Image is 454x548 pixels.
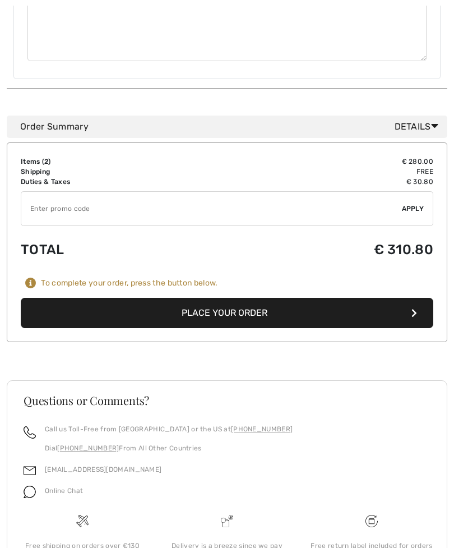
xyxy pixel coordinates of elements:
[402,204,424,214] span: Apply
[57,444,119,452] a: [PHONE_NUMBER]
[21,298,433,328] button: Place Your Order
[24,426,36,439] img: call
[21,231,208,269] td: Total
[45,466,161,473] a: [EMAIL_ADDRESS][DOMAIN_NAME]
[208,156,433,167] td: € 280.00
[21,177,208,187] td: Duties & Taxes
[76,515,89,527] img: Free shipping on orders over &#8364;130
[45,487,83,495] span: Online Chat
[20,120,443,133] div: Order Summary
[21,192,402,225] input: Promo code
[41,278,217,288] div: To complete your order, press the button below.
[24,464,36,477] img: email
[24,486,36,498] img: chat
[21,167,208,177] td: Shipping
[45,424,293,434] p: Call us Toll-Free from [GEOGRAPHIC_DATA] or the US at
[21,156,208,167] td: Items ( )
[231,425,293,433] a: [PHONE_NUMBER]
[208,167,433,177] td: Free
[208,231,433,269] td: € 310.80
[45,443,293,453] p: Dial From All Other Countries
[208,177,433,187] td: € 30.80
[395,120,443,133] span: Details
[24,395,430,406] h3: Questions or Comments?
[221,515,233,527] img: Delivery is a breeze since we pay the duties!
[44,158,48,165] span: 2
[365,515,378,527] img: Free shipping on orders over &#8364;130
